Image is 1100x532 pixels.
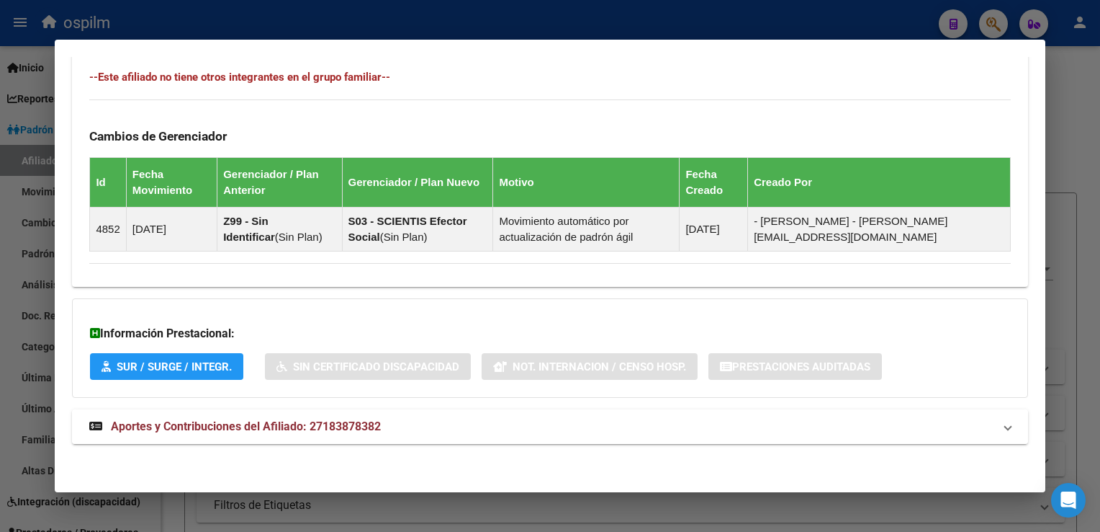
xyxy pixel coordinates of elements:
button: Sin Certificado Discapacidad [265,353,471,380]
th: Gerenciador / Plan Anterior [217,157,342,207]
strong: Z99 - Sin Identificar [223,215,275,243]
h3: Cambios de Gerenciador [89,128,1010,144]
h3: Información Prestacional: [90,325,1009,342]
button: SUR / SURGE / INTEGR. [90,353,243,380]
td: 4852 [90,207,126,251]
span: SUR / SURGE / INTEGR. [117,360,232,373]
button: Not. Internacion / Censo Hosp. [482,353,698,380]
span: Sin Plan [279,231,319,243]
span: Not. Internacion / Censo Hosp. [513,360,686,373]
td: - [PERSON_NAME] - [PERSON_NAME][EMAIL_ADDRESS][DOMAIN_NAME] [748,207,1010,251]
button: Prestaciones Auditadas [708,353,882,380]
strong: S03 - SCIENTIS Efector Social [348,215,467,243]
th: Id [90,157,126,207]
td: [DATE] [126,207,217,251]
td: Movimiento automático por actualización de padrón ágil [493,207,680,251]
th: Creado Por [748,157,1010,207]
th: Gerenciador / Plan Nuevo [342,157,493,207]
th: Fecha Creado [680,157,748,207]
th: Fecha Movimiento [126,157,217,207]
td: ( ) [217,207,342,251]
span: Prestaciones Auditadas [732,360,870,373]
span: Sin Plan [384,231,424,243]
td: [DATE] [680,207,748,251]
h4: --Este afiliado no tiene otros integrantes en el grupo familiar-- [89,69,1010,85]
span: Sin Certificado Discapacidad [293,360,459,373]
td: ( ) [342,207,493,251]
span: Aportes y Contribuciones del Afiliado: 27183878382 [111,420,381,433]
div: Open Intercom Messenger [1051,483,1086,518]
mat-expansion-panel-header: Aportes y Contribuciones del Afiliado: 27183878382 [72,409,1027,444]
th: Motivo [493,157,680,207]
